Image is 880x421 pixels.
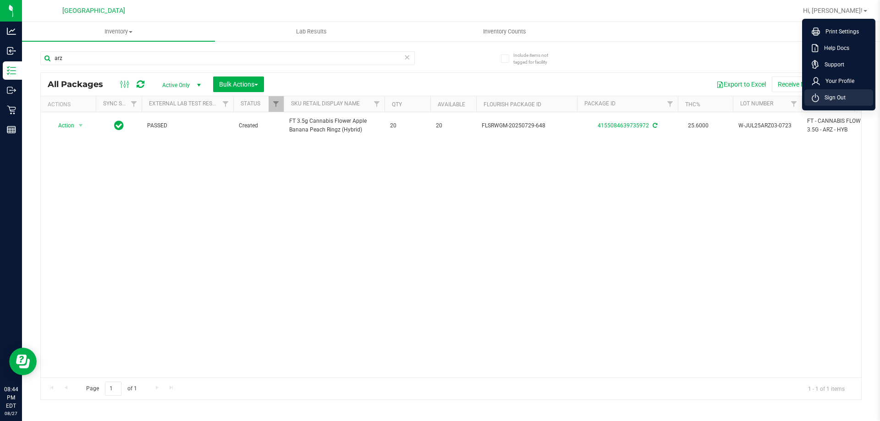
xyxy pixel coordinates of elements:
[48,79,112,89] span: All Packages
[438,101,465,108] a: Available
[7,105,16,115] inline-svg: Retail
[801,382,852,395] span: 1 - 1 of 1 items
[213,77,264,92] button: Bulk Actions
[404,51,410,63] span: Clear
[7,66,16,75] inline-svg: Inventory
[598,122,649,129] a: 4155084639735972
[4,410,18,417] p: 08/27
[471,27,539,36] span: Inventory Counts
[812,44,869,53] a: Help Docs
[819,93,846,102] span: Sign Out
[819,60,844,69] span: Support
[105,382,121,396] input: 1
[710,77,772,92] button: Export to Excel
[803,7,863,14] span: Hi, [PERSON_NAME]!
[513,52,559,66] span: Include items not tagged for facility
[740,100,773,107] a: Lot Number
[40,51,415,65] input: Search Package ID, Item Name, SKU, Lot or Part Number...
[7,125,16,134] inline-svg: Reports
[482,121,572,130] span: FLSRWGM-20250729-648
[7,86,16,95] inline-svg: Outbound
[219,81,258,88] span: Bulk Actions
[369,96,385,112] a: Filter
[4,385,18,410] p: 08:44 PM EDT
[820,27,859,36] span: Print Settings
[9,348,37,375] iframe: Resource center
[685,101,700,108] a: THC%
[239,121,278,130] span: Created
[7,46,16,55] inline-svg: Inbound
[772,77,847,92] button: Receive Non-Cannabis
[392,101,402,108] a: Qty
[812,60,869,69] a: Support
[114,119,124,132] span: In Sync
[408,22,601,41] a: Inventory Counts
[651,122,657,129] span: Sync from Compliance System
[484,101,541,108] a: Flourish Package ID
[50,119,75,132] span: Action
[218,96,233,112] a: Filter
[390,121,425,130] span: 20
[75,119,87,132] span: select
[786,96,802,112] a: Filter
[215,22,408,41] a: Lab Results
[269,96,284,112] a: Filter
[820,77,854,86] span: Your Profile
[291,100,360,107] a: Sku Retail Display Name
[147,121,228,130] span: PASSED
[663,96,678,112] a: Filter
[126,96,142,112] a: Filter
[22,22,215,41] a: Inventory
[78,382,144,396] span: Page of 1
[62,7,125,15] span: [GEOGRAPHIC_DATA]
[738,121,796,130] span: W-JUL25ARZ03-0723
[683,119,713,132] span: 25.6000
[819,44,849,53] span: Help Docs
[284,27,339,36] span: Lab Results
[48,101,92,108] div: Actions
[22,27,215,36] span: Inventory
[241,100,260,107] a: Status
[807,117,876,134] span: FT - CANNABIS FLOWER - 3.5G - ARZ - HYB
[804,89,873,106] li: Sign Out
[103,100,138,107] a: Sync Status
[584,100,616,107] a: Package ID
[149,100,221,107] a: External Lab Test Result
[289,117,379,134] span: FT 3.5g Cannabis Flower Apple Banana Peach Ringz (Hybrid)
[436,121,471,130] span: 20
[7,27,16,36] inline-svg: Analytics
